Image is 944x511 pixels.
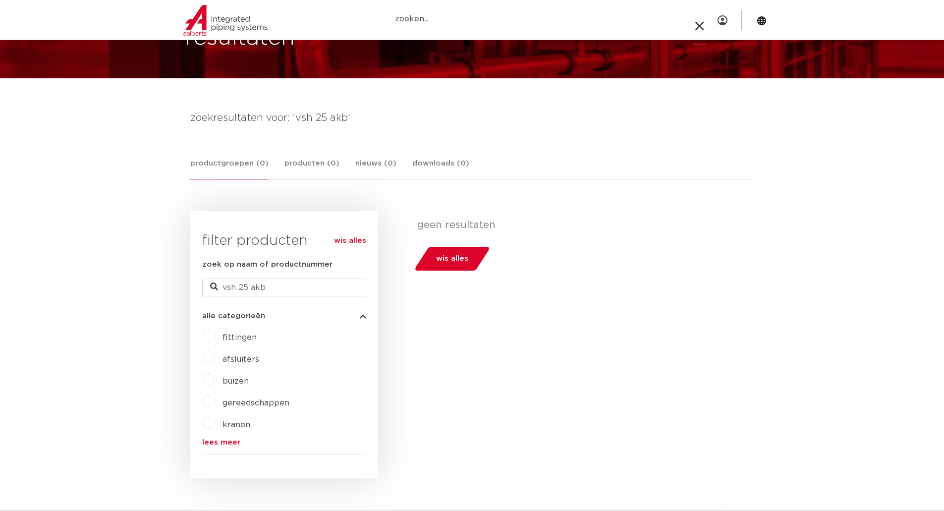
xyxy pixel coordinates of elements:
a: kranen [222,421,250,429]
a: gereedschappen [222,399,289,407]
a: fittingen [222,334,257,341]
button: alle categorieën [202,312,366,320]
a: nieuws (0) [355,158,396,179]
h4: zoekresultaten voor: 'vsh 25 akb' [190,110,754,126]
a: afsluiters [222,355,259,363]
a: producten (0) [284,158,339,179]
a: buizen [222,377,249,385]
a: wis alles [334,235,366,247]
a: downloads (0) [412,158,469,179]
a: lees meer [202,439,366,446]
input: zoeken... [395,9,707,29]
span: alle categorieën [202,312,265,320]
label: zoek op naam of productnummer [202,259,333,271]
a: productgroepen (0) [190,158,269,179]
span: wis alles [436,251,468,267]
h3: filter producten [202,231,366,251]
input: zoeken [202,279,366,296]
p: geen resultaten [417,219,747,231]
